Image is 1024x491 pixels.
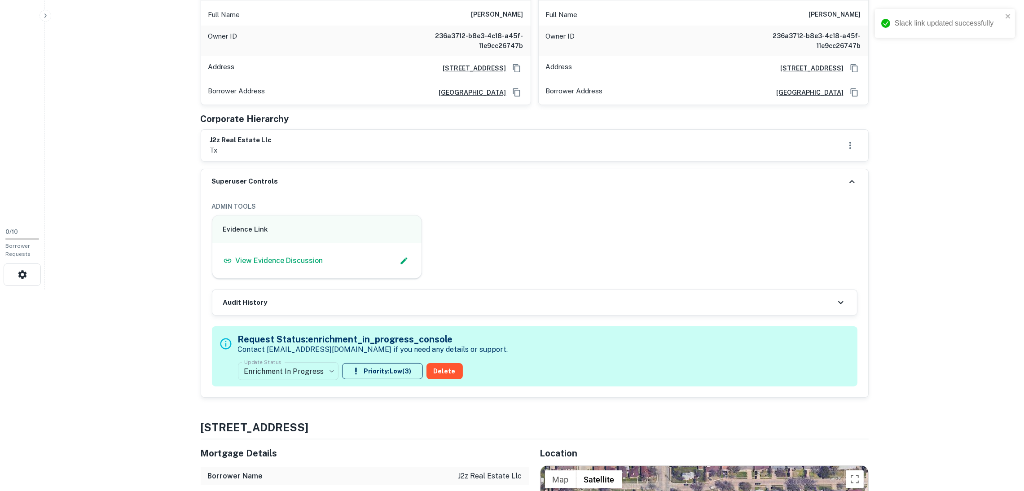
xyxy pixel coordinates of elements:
[210,135,272,145] h6: j2z real estate llc
[436,63,506,73] a: [STREET_ADDRESS]
[201,447,529,460] h5: Mortgage Details
[201,112,289,126] h5: Corporate Hierarchy
[848,61,861,75] button: Copy Address
[416,31,523,51] h6: 236a3712-b8e3-4c18-a45f-11e9cc26747b
[809,9,861,20] h6: [PERSON_NAME]
[223,255,323,266] a: View Evidence Discussion
[895,18,1002,29] div: Slack link updated successfully
[208,61,235,75] p: Address
[458,471,522,482] p: j2z real estate llc
[238,359,338,384] div: Enrichment In Progress
[546,86,603,99] p: Borrower Address
[773,63,844,73] a: [STREET_ADDRESS]
[208,471,263,482] h6: Borrower Name
[576,470,622,488] button: Show satellite imagery
[244,358,281,366] label: Update Status
[223,298,268,308] h6: Audit History
[753,31,861,51] h6: 236a3712-b8e3-4c18-a45f-11e9cc26747b
[848,86,861,99] button: Copy Address
[979,419,1024,462] iframe: Chat Widget
[201,419,869,435] h4: [STREET_ADDRESS]
[546,9,578,20] p: Full Name
[208,86,265,99] p: Borrower Address
[212,202,857,211] h6: ADMIN TOOLS
[1005,13,1011,21] button: close
[426,363,463,379] button: Delete
[540,447,869,460] h5: Location
[238,344,508,355] p: Contact [EMAIL_ADDRESS][DOMAIN_NAME] if you need any details or support.
[5,243,31,257] span: Borrower Requests
[510,86,523,99] button: Copy Address
[342,363,423,379] button: Priority:Low(3)
[208,9,240,20] p: Full Name
[545,470,576,488] button: Show street map
[397,254,411,267] button: Edit Slack Link
[238,333,508,346] h5: Request Status: enrichment_in_progress_console
[236,255,323,266] p: View Evidence Discussion
[210,145,272,156] p: tx
[546,31,575,51] p: Owner ID
[5,228,18,235] span: 0 / 10
[212,176,278,187] h6: Superuser Controls
[846,470,864,488] button: Toggle fullscreen view
[208,31,237,51] p: Owner ID
[471,9,523,20] h6: [PERSON_NAME]
[510,61,523,75] button: Copy Address
[432,88,506,97] a: [GEOGRAPHIC_DATA]
[546,61,572,75] p: Address
[769,88,844,97] a: [GEOGRAPHIC_DATA]
[223,224,411,235] h6: Evidence Link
